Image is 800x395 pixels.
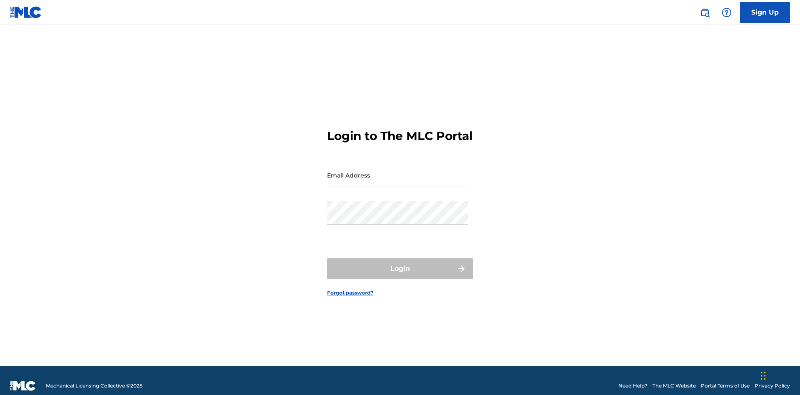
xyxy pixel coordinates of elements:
a: Privacy Policy [755,382,790,390]
img: logo [10,381,36,391]
div: Drag [761,363,766,388]
a: Sign Up [740,2,790,23]
img: search [700,7,710,17]
h3: Login to The MLC Portal [327,129,472,143]
span: Mechanical Licensing Collective © 2025 [46,382,142,390]
a: The MLC Website [652,382,696,390]
a: Portal Terms of Use [701,382,750,390]
a: Need Help? [618,382,647,390]
a: Public Search [697,4,713,21]
a: Forgot password? [327,289,373,297]
img: help [722,7,732,17]
div: Help [718,4,735,21]
img: MLC Logo [10,6,42,18]
iframe: Chat Widget [758,355,800,395]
